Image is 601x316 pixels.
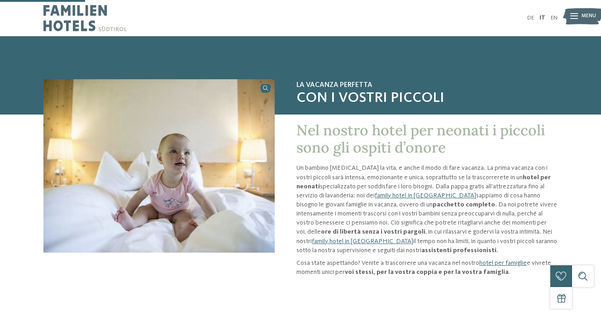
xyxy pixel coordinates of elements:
[296,121,545,157] span: Nel nostro hotel per neonati i piccoli sono gli ospiti d’onore
[375,192,476,199] a: family hotel in [GEOGRAPHIC_DATA]
[421,247,496,254] strong: assistenti professionisti
[312,238,413,244] a: family hotel in [GEOGRAPHIC_DATA]
[321,229,425,235] strong: ore di libertà senza i vostri pargoli
[296,90,558,107] span: con i vostri piccoli
[539,15,545,21] a: IT
[296,81,558,90] span: La vacanza perfetta
[345,269,509,275] strong: voi stessi, per la vostra coppia e per la vostra famiglia
[296,259,558,277] p: Cosa state aspettando? Venite a trascorrere una vacanza nel nostro e vivrete momenti unici per .
[479,260,527,266] a: hotel per famiglie
[582,13,596,20] span: Menu
[527,15,534,21] a: DE
[296,163,558,255] p: Un bambino [MEDICAL_DATA] la vita, e anche il modo di fare vacanza. La prima vacanza con i vostri...
[433,201,495,208] strong: pacchetto completo
[551,15,558,21] a: EN
[43,79,275,253] img: Hotel per neonati in Alto Adige per una vacanza di relax
[296,174,551,190] strong: hotel per neonati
